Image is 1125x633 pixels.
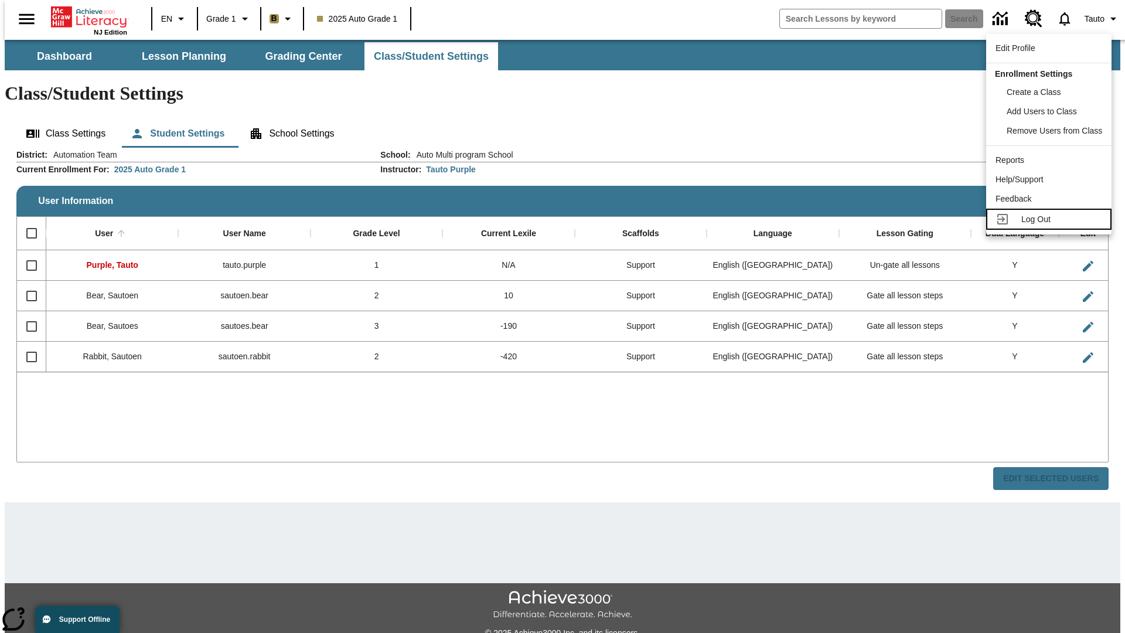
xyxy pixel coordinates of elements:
span: Add Users to Class [1007,107,1077,116]
span: Log Out [1021,215,1051,224]
span: Enrollment Settings [995,69,1072,79]
span: Help/Support [996,175,1044,184]
span: Remove Users from Class [1007,126,1102,135]
span: Reports [996,155,1024,165]
span: Feedback [996,194,1031,203]
span: Edit Profile [996,43,1035,53]
span: Create a Class [1007,87,1061,97]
